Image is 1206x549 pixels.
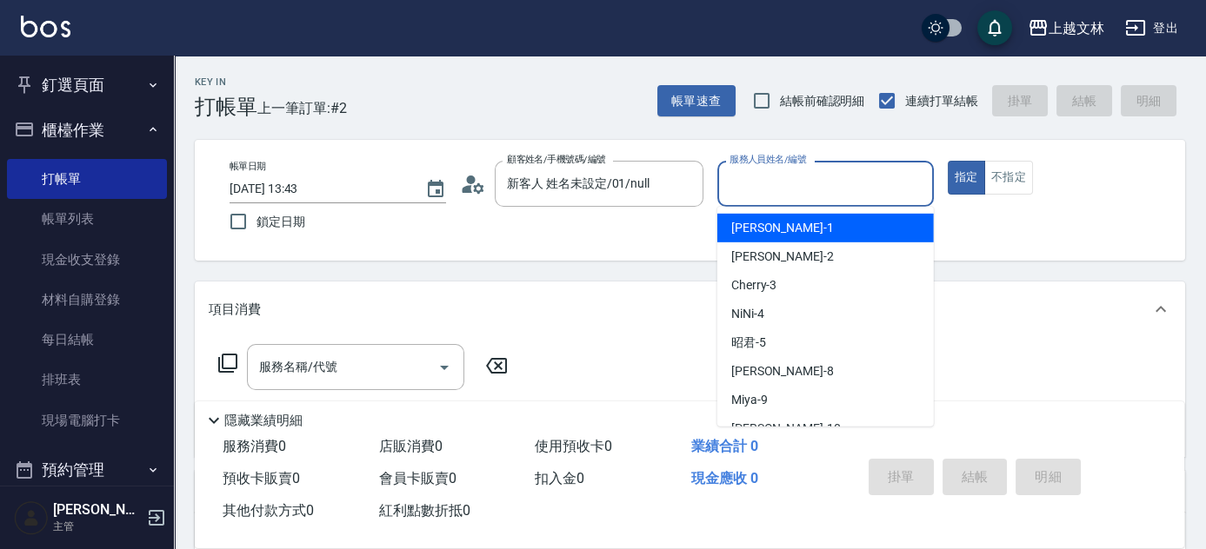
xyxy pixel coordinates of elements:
span: 其他付款方式 0 [223,502,314,519]
p: 隱藏業績明細 [224,412,303,430]
img: Person [14,500,49,535]
h5: [PERSON_NAME] [53,501,142,519]
span: 服務消費 0 [223,438,286,454]
span: 扣入金 0 [535,470,584,486]
a: 打帳單 [7,159,167,199]
span: Miya -9 [731,391,768,409]
button: Open [430,354,458,381]
button: 帳單速查 [657,85,736,117]
button: 登出 [1118,12,1185,44]
a: 現場電腦打卡 [7,400,167,440]
div: 項目消費 [195,281,1185,337]
h2: Key In [195,76,257,88]
span: [PERSON_NAME] -1 [731,219,834,237]
span: 現金應收 0 [691,470,758,486]
button: 預約管理 [7,447,167,493]
a: 帳單列表 [7,199,167,239]
span: [PERSON_NAME] -8 [731,362,834,380]
div: 上越文林 [1049,17,1104,39]
label: 顧客姓名/手機號碼/編號 [507,153,606,166]
button: 不指定 [984,161,1033,195]
label: 服務人員姓名/編號 [730,153,806,166]
span: 會員卡販賣 0 [379,470,456,486]
span: 預收卡販賣 0 [223,470,300,486]
span: [PERSON_NAME] -2 [731,248,834,266]
span: 鎖定日期 [257,213,305,231]
span: 紅利點數折抵 0 [379,502,470,519]
a: 每日結帳 [7,320,167,360]
button: Choose date, selected date is 2025-09-22 [415,169,456,210]
span: 上一筆訂單:#2 [257,97,347,119]
button: 釘選頁面 [7,63,167,108]
span: 昭君 -5 [731,334,766,352]
a: 材料自購登錄 [7,280,167,320]
button: 指定 [948,161,985,195]
span: 使用預收卡 0 [535,438,612,454]
img: Logo [21,16,70,37]
span: 結帳前確認明細 [780,92,865,110]
input: YYYY/MM/DD hh:mm [230,175,408,203]
span: 店販消費 0 [379,438,443,454]
span: [PERSON_NAME] -10 [731,420,841,438]
span: 連續打單結帳 [905,92,978,110]
h3: 打帳單 [195,95,257,119]
span: 業績合計 0 [691,438,758,454]
a: 現金收支登錄 [7,240,167,280]
p: 主管 [53,519,142,534]
label: 帳單日期 [230,160,266,173]
a: 排班表 [7,360,167,400]
button: 櫃檯作業 [7,108,167,153]
p: 項目消費 [209,301,261,319]
button: save [977,10,1012,45]
button: 上越文林 [1021,10,1111,46]
span: Cherry -3 [731,276,777,294]
span: NiNi -4 [731,305,764,323]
